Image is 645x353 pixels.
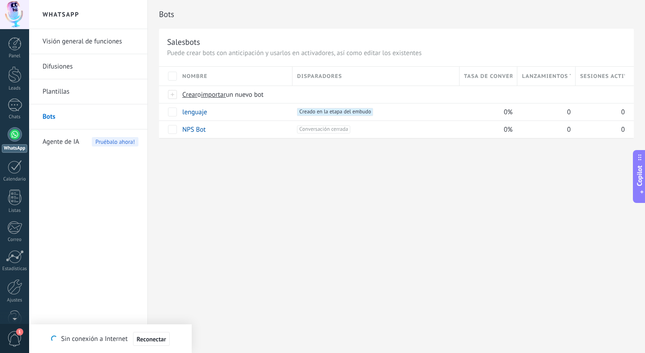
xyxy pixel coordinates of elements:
[2,144,27,153] div: WhatsApp
[29,104,147,129] li: Bots
[51,331,169,346] div: Sin conexión a Internet
[43,54,138,79] a: Difusiones
[16,328,23,336] span: 1
[567,108,571,116] span: 0
[198,90,201,99] span: o
[29,54,147,79] li: Difusiones
[2,86,28,91] div: Leads
[517,121,571,138] div: 0
[43,29,138,54] a: Visión general de funciones
[522,72,571,81] span: Lanzamientos totales
[167,49,626,57] p: Puede crear bots con anticipación y usarlos en activadores, así como editar los existentes
[2,176,28,182] div: Calendario
[92,137,138,146] span: Pruébalo ahora!
[43,129,79,155] span: Agente de IA
[182,90,198,99] span: Crear
[567,125,571,134] span: 0
[29,129,147,154] li: Agente de IA
[460,121,513,138] div: 0%
[43,104,138,129] a: Bots
[29,79,147,104] li: Plantillas
[576,86,625,103] div: Bots
[635,166,644,186] span: Copilot
[297,125,350,133] span: Conversación cerrada
[621,108,625,116] span: 0
[43,79,138,104] a: Plantillas
[167,37,200,47] div: Salesbots
[2,266,28,272] div: Estadísticas
[517,86,571,103] div: Bots
[297,72,342,81] span: Disparadores
[137,336,166,342] span: Reconectar
[2,53,28,59] div: Panel
[2,297,28,303] div: Ajustes
[460,103,513,121] div: 0%
[133,332,170,346] button: Reconectar
[182,108,207,116] a: lenguaje
[159,5,634,23] h2: Bots
[182,72,207,81] span: Nombre
[576,103,625,121] div: 0
[2,208,28,214] div: Listas
[43,129,138,155] a: Agente de IAPruébalo ahora!
[464,72,513,81] span: Tasa de conversión
[2,237,28,243] div: Correo
[297,108,373,116] span: Creado en la etapa del embudo
[2,114,28,120] div: Chats
[226,90,263,99] span: un nuevo bot
[504,108,513,116] span: 0%
[621,125,625,134] span: 0
[29,29,147,54] li: Visión general de funciones
[201,90,226,99] span: importar
[182,125,206,134] a: NPS Bot
[576,121,625,138] div: 0
[517,103,571,121] div: 0
[580,72,625,81] span: Sesiones activas
[504,125,513,134] span: 0%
